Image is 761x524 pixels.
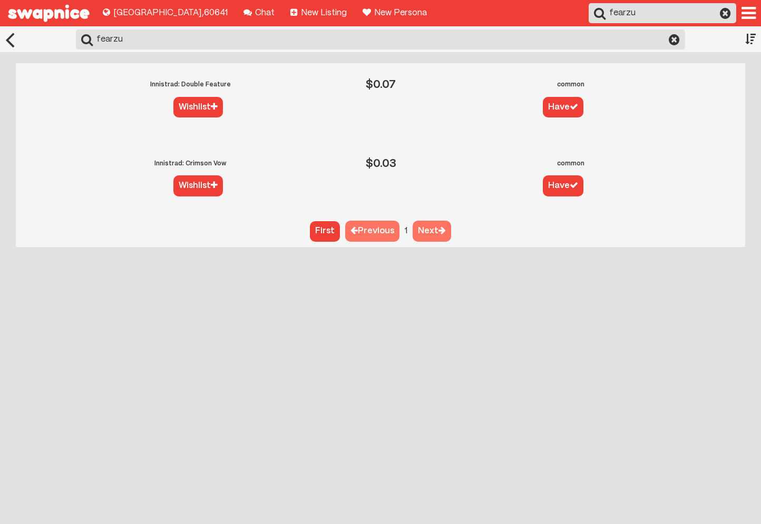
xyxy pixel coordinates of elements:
button: Wishlist [173,175,223,196]
span: Create a new listing for an item. [290,26,291,27]
div: $ 0.03 [365,157,396,170]
input: Search... [76,29,685,50]
button: Have [543,175,583,196]
button: Wishlist [173,97,223,117]
button: Previous [345,221,399,241]
button: First [310,221,340,241]
div: common [396,81,745,88]
span: Chat with your friends! [243,26,244,27]
input: Search... [589,3,736,23]
span: Menu options for Swapnice [742,26,742,27]
div: $ 0.07 [365,78,396,91]
div: Innistrad: Double Feature [16,81,365,88]
button: Next [413,221,451,241]
span: 1 [405,226,407,236]
span: Create a new Persona. [363,26,363,27]
div: common [396,160,746,167]
div: Innistrad: Crimson Vow [16,160,365,167]
button: Have [543,97,583,117]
